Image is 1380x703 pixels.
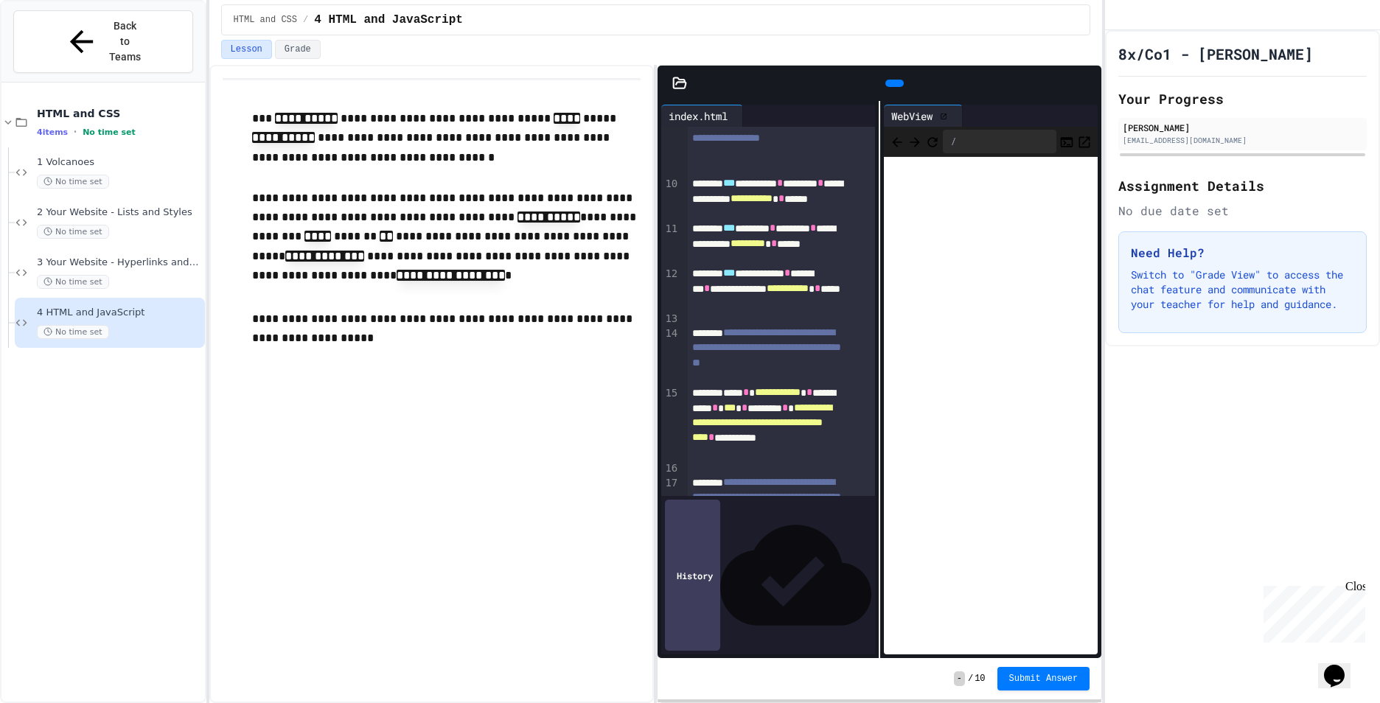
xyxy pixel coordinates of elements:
div: Chat with us now!Close [6,6,102,94]
iframe: Web Preview [884,157,1098,655]
div: index.html [661,105,743,127]
button: Grade [275,40,321,59]
span: Back to Teams [108,18,142,65]
span: / [303,14,308,26]
span: 10 [975,673,985,685]
span: HTML and CSS [37,107,202,120]
h2: Your Progress [1118,88,1367,109]
button: Submit Answer [997,667,1090,690]
span: / [968,673,973,685]
span: No time set [37,275,109,289]
div: WebView [884,105,963,127]
div: 14 [661,326,680,386]
div: History [665,500,720,651]
h3: Need Help? [1131,244,1354,262]
button: Refresh [925,133,940,150]
button: Open in new tab [1077,133,1092,150]
h2: Assignment Details [1118,175,1367,196]
div: 10 [661,177,680,222]
div: No due date set [1118,202,1367,220]
span: No time set [37,225,109,239]
div: 12 [661,267,680,312]
span: 3 Your Website - Hyperlinks and Images [37,256,202,269]
span: No time set [37,175,109,189]
span: No time set [37,325,109,339]
div: WebView [884,108,940,124]
div: 9 [661,87,680,177]
span: HTML and CSS [234,14,297,26]
button: Console [1059,133,1074,150]
div: 13 [661,312,680,326]
iframe: chat widget [1258,580,1365,643]
div: [PERSON_NAME] [1123,121,1362,134]
div: 16 [661,461,680,476]
div: index.html [661,108,735,124]
p: Switch to "Grade View" to access the chat feature and communicate with your teacher for help and ... [1131,267,1354,312]
div: 11 [661,222,680,267]
span: 1 Volcanoes [37,156,202,169]
span: No time set [83,127,136,137]
div: [EMAIL_ADDRESS][DOMAIN_NAME] [1123,135,1362,146]
span: Forward [907,132,922,150]
span: 4 HTML and JavaScript [314,11,463,29]
div: 17 [661,476,680,551]
span: 4 HTML and JavaScript [37,307,202,319]
iframe: chat widget [1318,644,1365,688]
div: / [943,130,1056,153]
button: Back to Teams [13,10,193,73]
span: 2 Your Website - Lists and Styles [37,206,202,219]
button: Lesson [221,40,272,59]
span: • [74,126,77,138]
h1: 8x/Co1 - [PERSON_NAME] [1118,43,1313,64]
span: Submit Answer [1009,673,1078,685]
span: 4 items [37,127,68,137]
div: 15 [661,386,680,461]
span: Back [890,132,905,150]
span: - [954,671,965,686]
